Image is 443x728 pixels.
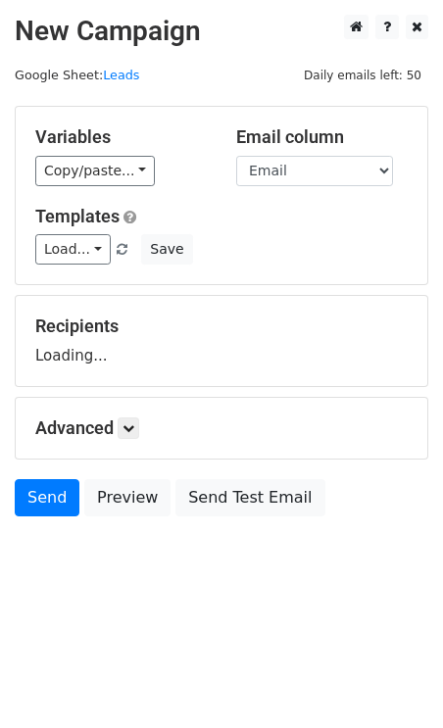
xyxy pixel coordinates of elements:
[15,68,139,82] small: Google Sheet:
[175,479,324,516] a: Send Test Email
[103,68,139,82] a: Leads
[84,479,171,516] a: Preview
[35,315,408,366] div: Loading...
[141,234,192,265] button: Save
[15,15,428,48] h2: New Campaign
[236,126,408,148] h5: Email column
[35,417,408,439] h5: Advanced
[35,315,408,337] h5: Recipients
[35,126,207,148] h5: Variables
[297,65,428,86] span: Daily emails left: 50
[297,68,428,82] a: Daily emails left: 50
[15,479,79,516] a: Send
[35,156,155,186] a: Copy/paste...
[35,234,111,265] a: Load...
[35,206,120,226] a: Templates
